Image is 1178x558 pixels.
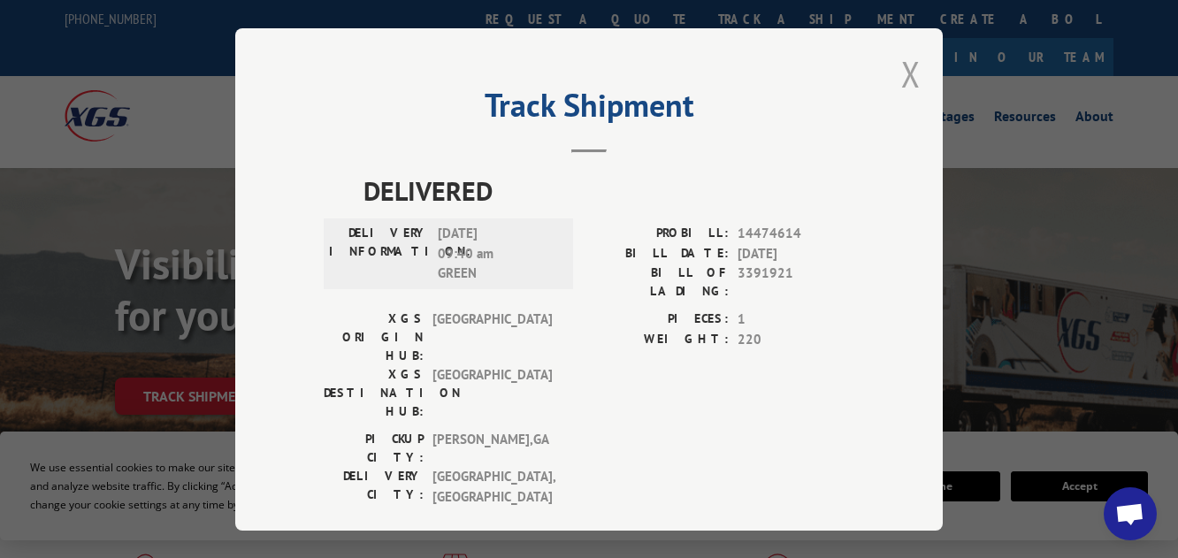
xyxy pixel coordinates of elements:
[438,224,557,284] span: [DATE] 09:40 am GREEN
[589,310,729,330] label: PIECES:
[738,310,854,330] span: 1
[589,264,729,301] label: BILL OF LADING:
[589,224,729,244] label: PROBILL:
[324,430,424,467] label: PICKUP CITY:
[432,310,552,365] span: [GEOGRAPHIC_DATA]
[738,243,854,264] span: [DATE]
[324,365,424,421] label: XGS DESTINATION HUB:
[589,243,729,264] label: BILL DATE:
[432,430,552,467] span: [PERSON_NAME] , GA
[324,467,424,507] label: DELIVERY CITY:
[738,264,854,301] span: 3391921
[738,329,854,349] span: 220
[324,310,424,365] label: XGS ORIGIN HUB:
[589,329,729,349] label: WEIGHT:
[329,224,429,284] label: DELIVERY INFORMATION:
[324,93,854,126] h2: Track Shipment
[432,365,552,421] span: [GEOGRAPHIC_DATA]
[901,50,921,97] button: Close modal
[1104,487,1157,540] div: Open chat
[363,171,854,210] span: DELIVERED
[432,467,552,507] span: [GEOGRAPHIC_DATA] , [GEOGRAPHIC_DATA]
[738,224,854,244] span: 14474614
